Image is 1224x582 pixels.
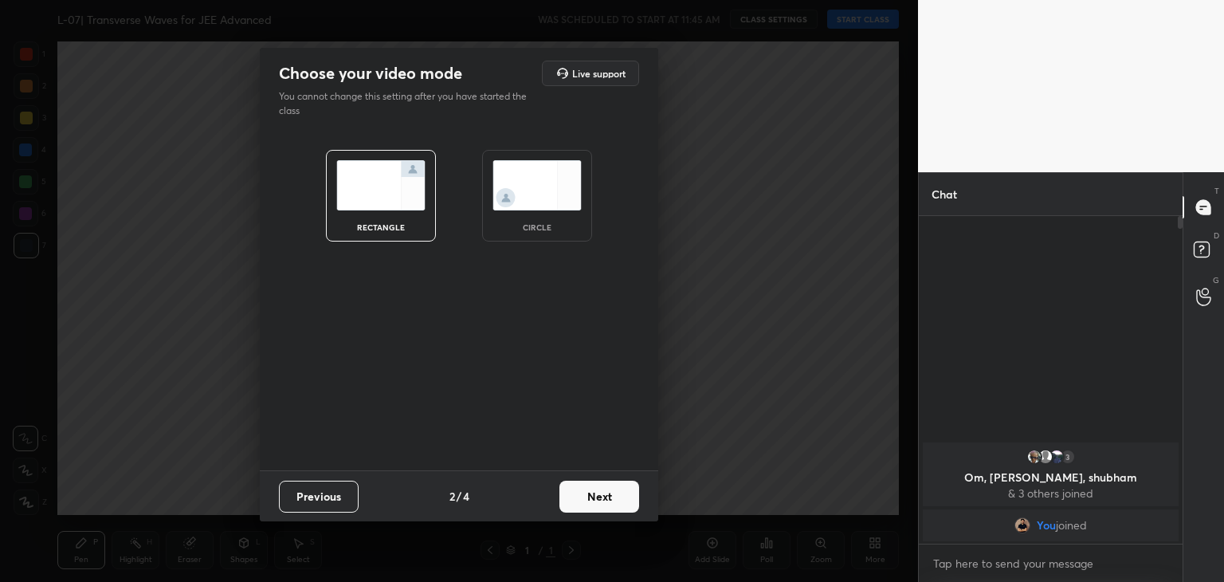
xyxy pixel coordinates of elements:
div: circle [505,223,569,231]
button: Next [559,481,639,513]
p: You cannot change this setting after you have started the class [279,89,537,118]
img: fc556717db1842db996e75096d6d15d9.jpg [1049,449,1065,465]
h2: Choose your video mode [279,63,462,84]
img: normalScreenIcon.ae25ed63.svg [336,160,426,210]
p: T [1214,185,1219,197]
img: default.png [1038,449,1053,465]
h5: Live support [572,69,626,78]
img: f17899f42ccd45fd86fb4bd8026a40b0.jpg [1014,517,1030,533]
p: & 3 others joined [932,487,1169,500]
div: 3 [1060,449,1076,465]
p: Om, [PERSON_NAME], shubham [932,471,1169,484]
h4: 2 [449,488,455,505]
img: ddd83c4edec74e7fb9b63e93586bdd72.jpg [1026,449,1042,465]
span: You [1037,519,1056,532]
p: D [1214,230,1219,242]
div: rectangle [349,223,413,231]
p: Chat [919,173,970,215]
h4: / [457,488,461,505]
p: G [1213,274,1219,286]
button: Previous [279,481,359,513]
span: joined [1056,519,1087,532]
div: grid [919,439,1183,545]
img: circleScreenIcon.acc0effb.svg [492,160,582,210]
h4: 4 [463,488,469,505]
